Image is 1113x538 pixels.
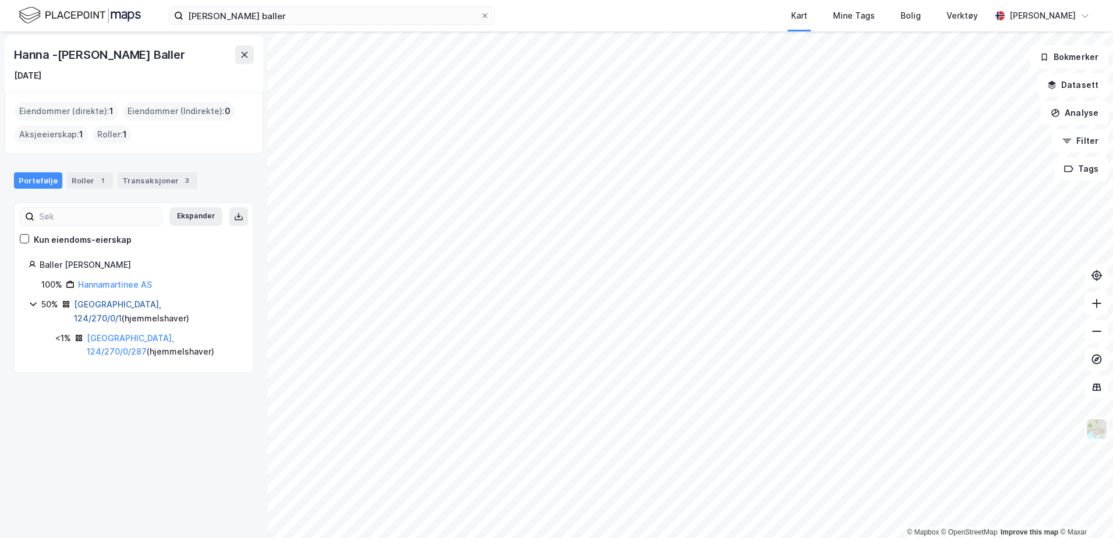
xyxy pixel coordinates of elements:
[1055,482,1113,538] iframe: Chat Widget
[14,172,62,189] div: Portefølje
[41,298,58,312] div: 50%
[15,125,88,144] div: Aksjeeierskap :
[1001,528,1058,536] a: Improve this map
[1037,73,1108,97] button: Datasett
[941,528,998,536] a: OpenStreetMap
[181,175,193,186] div: 3
[14,69,41,83] div: [DATE]
[833,9,875,23] div: Mine Tags
[225,104,231,118] span: 0
[87,331,239,359] div: ( hjemmelshaver )
[55,331,71,345] div: <1%
[79,128,83,141] span: 1
[40,258,239,272] div: Baller [PERSON_NAME]
[74,299,161,323] a: [GEOGRAPHIC_DATA], 124/270/0/1
[123,102,235,121] div: Eiendommer (Indirekte) :
[14,45,187,64] div: Hanna -[PERSON_NAME] Baller
[93,125,132,144] div: Roller :
[97,175,108,186] div: 1
[791,9,807,23] div: Kart
[78,279,152,289] a: Hannamartinee AS
[67,172,113,189] div: Roller
[118,172,197,189] div: Transaksjoner
[1030,45,1108,69] button: Bokmerker
[901,9,921,23] div: Bolig
[1009,9,1076,23] div: [PERSON_NAME]
[907,528,939,536] a: Mapbox
[41,278,62,292] div: 100%
[947,9,978,23] div: Verktøy
[1054,157,1108,180] button: Tags
[1055,482,1113,538] div: Kontrollprogram for chat
[1086,418,1108,440] img: Z
[1041,101,1108,125] button: Analyse
[34,208,162,225] input: Søk
[87,333,174,357] a: [GEOGRAPHIC_DATA], 124/270/0/287
[183,7,480,24] input: Søk på adresse, matrikkel, gårdeiere, leietakere eller personer
[15,102,118,121] div: Eiendommer (direkte) :
[34,233,132,247] div: Kun eiendoms-eierskap
[1052,129,1108,153] button: Filter
[109,104,114,118] span: 1
[123,128,127,141] span: 1
[169,207,222,226] button: Ekspander
[19,5,141,26] img: logo.f888ab2527a4732fd821a326f86c7f29.svg
[74,298,239,325] div: ( hjemmelshaver )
